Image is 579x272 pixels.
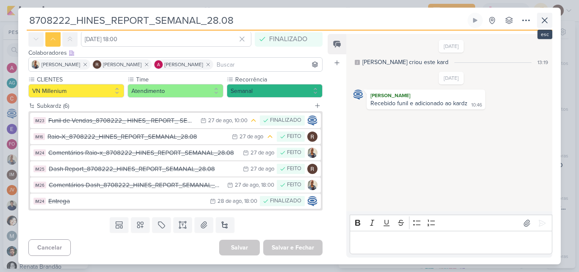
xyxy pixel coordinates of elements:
img: Iara Santos [31,60,40,69]
div: Editor editing area: main [350,231,552,254]
button: IM24 Comentários Raio-x_8708222_HINES_REPORT_SEMANAL_28.08 27 de ago FEITO [30,145,321,160]
span: [PERSON_NAME] [42,61,80,68]
span: [PERSON_NAME] [103,61,142,68]
div: 27 de ago [235,182,259,188]
div: Dash Report_8708222_HINES_REPORT_SEMANAL_28.08 [49,164,239,174]
div: Comentários Dash_8708222_HINES_REPORT_SEMANAL_28.08 [49,180,223,190]
button: Atendimento [128,84,223,98]
div: FINALIZADO [270,197,301,205]
div: Prioridade Média [266,132,274,141]
input: Kard Sem Título [27,13,466,28]
div: 27 de ago [251,150,274,156]
button: IM23 Funil de Vendas_8708222_ HINES_ REPORT_ SEMANAL_ 28.08 27 de ago , 10:00 FINALIZADO [30,113,321,128]
div: FEITO [287,165,301,173]
button: IM16 Raio-X_8708222_HINES_REPORT_SEMANAL_28.08 27 de ago FEITO [30,129,321,144]
div: Subkardz (6) [37,101,311,110]
button: VN Millenium [28,84,124,98]
button: Cancelar [28,239,71,256]
div: 10:46 [471,102,482,109]
img: Rafael Dornelles [93,60,101,69]
div: IM24 [33,198,46,205]
label: CLIENTES [36,75,124,84]
img: Caroline Traven De Andrade [307,115,317,126]
div: IM24 [33,149,46,156]
div: Raio-X_8708222_HINES_REPORT_SEMANAL_28.08 [47,132,228,142]
input: Buscar [215,59,320,70]
div: FEITO [287,132,301,141]
div: Prioridade Média [250,116,257,125]
div: IM16 [33,133,45,140]
img: Caroline Traven De Andrade [353,90,363,100]
div: IM25 [33,165,46,172]
label: Time [135,75,223,84]
button: IM24 Entrega 28 de ago , 18:00 FINALIZADO [30,193,321,209]
div: 27 de ago [251,166,274,172]
div: Recebido funil e adicionado ao kardz [370,100,468,107]
div: 27 de ago [239,134,263,140]
img: Iara Santos [307,148,317,158]
img: Iara Santos [307,180,317,190]
button: Semanal [227,84,323,98]
div: Colaboradores [28,48,323,57]
div: Funil de Vendas_8708222_ HINES_ REPORT_ SEMANAL_ 28.08 [48,116,196,126]
input: Select a date [81,31,251,47]
div: Entrega [48,196,206,206]
div: IM23 [33,117,46,124]
div: esc [537,30,552,39]
img: Alessandra Gomes [154,60,163,69]
img: Rafael Dornelles [307,132,317,142]
img: Rafael Dornelles [307,164,317,174]
div: 28 de ago [217,199,242,204]
div: [PERSON_NAME] criou este kard [362,58,448,67]
div: , 18:00 [242,199,257,204]
div: Ligar relógio [472,17,479,24]
div: Editor toolbar [350,215,552,231]
button: IM25 Dash Report_8708222_HINES_REPORT_SEMANAL_28.08 27 de ago FEITO [30,161,321,177]
div: [PERSON_NAME] [368,91,484,100]
div: Comentários Raio-x_8708222_HINES_REPORT_SEMANAL_28.08 [48,148,239,158]
div: FINALIZADO [270,116,301,125]
div: IM26 [33,182,46,188]
div: 13:19 [537,59,548,66]
div: , 18:00 [259,182,274,188]
div: FEITO [287,149,301,157]
label: Recorrência [234,75,323,84]
span: [PERSON_NAME] [164,61,203,68]
div: FEITO [287,181,301,189]
button: IM26 Comentários Dash_8708222_HINES_REPORT_SEMANAL_28.08 27 de ago , 18:00 FEITO [30,177,321,193]
div: 27 de ago [208,118,232,123]
div: FINALIZADO [269,34,307,44]
img: Caroline Traven De Andrade [307,196,317,206]
button: FINALIZADO [255,31,323,47]
div: , 10:00 [232,118,248,123]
